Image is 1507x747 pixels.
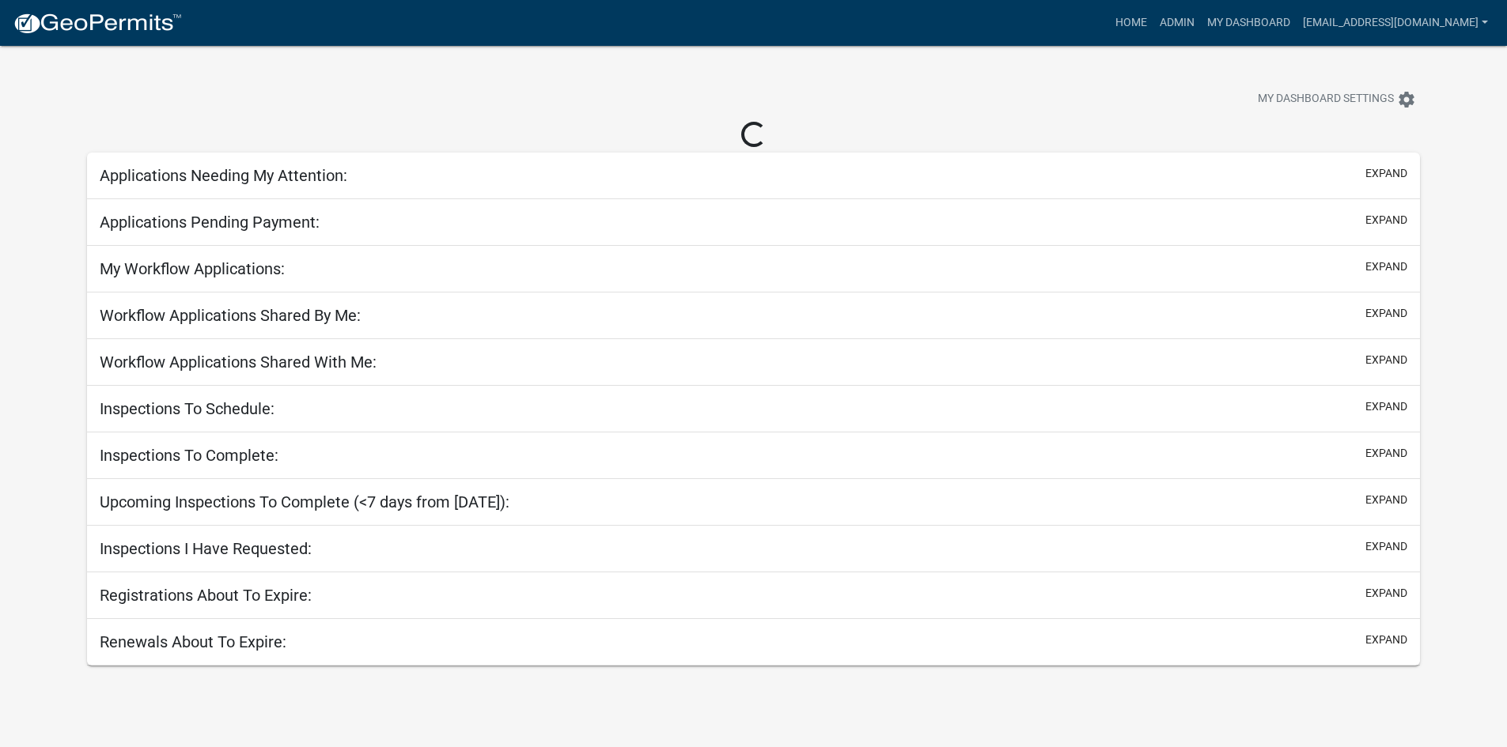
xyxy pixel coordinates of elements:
[100,353,377,372] h5: Workflow Applications Shared With Me:
[1365,398,1407,415] button: expand
[100,539,312,558] h5: Inspections I Have Requested:
[1258,90,1394,109] span: My Dashboard Settings
[1365,212,1407,228] button: expand
[1297,8,1494,38] a: [EMAIL_ADDRESS][DOMAIN_NAME]
[100,259,285,278] h5: My Workflow Applications:
[100,213,320,232] h5: Applications Pending Payment:
[1365,258,1407,275] button: expand
[1201,8,1297,38] a: My Dashboard
[1245,84,1429,115] button: My Dashboard Settingssettings
[1365,165,1407,182] button: expand
[1365,585,1407,602] button: expand
[1365,492,1407,508] button: expand
[1365,352,1407,368] button: expand
[1109,8,1153,38] a: Home
[100,399,275,418] h5: Inspections To Schedule:
[100,586,312,605] h5: Registrations About To Expire:
[1153,8,1201,38] a: Admin
[1397,90,1416,109] i: settings
[100,306,361,325] h5: Workflow Applications Shared By Me:
[100,492,509,511] h5: Upcoming Inspections To Complete (<7 days from [DATE]):
[1365,445,1407,462] button: expand
[1365,632,1407,648] button: expand
[1365,305,1407,322] button: expand
[100,166,347,185] h5: Applications Needing My Attention:
[1365,538,1407,555] button: expand
[100,446,278,465] h5: Inspections To Complete:
[100,632,286,651] h5: Renewals About To Expire:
